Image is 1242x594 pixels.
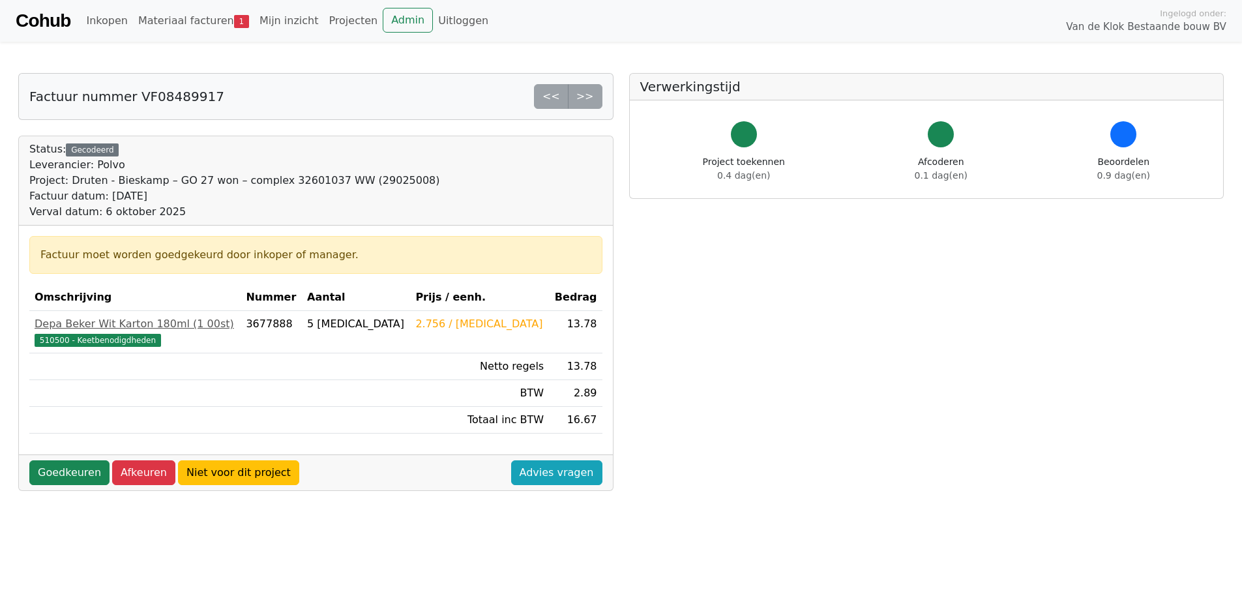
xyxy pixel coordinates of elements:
[302,284,410,311] th: Aantal
[35,316,235,332] div: Depa Beker Wit Karton 180ml (1 00st)
[1066,20,1226,35] span: Van de Klok Bestaande bouw BV
[915,170,968,181] span: 0.1 dag(en)
[549,407,602,434] td: 16.67
[16,5,70,37] a: Cohub
[549,311,602,353] td: 13.78
[254,8,324,34] a: Mijn inzicht
[178,460,299,485] a: Niet voor dit project
[66,143,119,156] div: Gecodeerd
[549,353,602,380] td: 13.78
[133,8,254,34] a: Materiaal facturen1
[29,188,440,204] div: Factuur datum: [DATE]
[241,311,302,353] td: 3677888
[703,155,785,183] div: Project toekennen
[81,8,132,34] a: Inkopen
[1160,7,1226,20] span: Ingelogd onder:
[511,460,602,485] a: Advies vragen
[433,8,494,34] a: Uitloggen
[323,8,383,34] a: Projecten
[234,15,249,28] span: 1
[1097,170,1150,181] span: 0.9 dag(en)
[40,247,591,263] div: Factuur moet worden goedgekeurd door inkoper of manager.
[29,460,110,485] a: Goedkeuren
[29,284,241,311] th: Omschrijving
[410,353,549,380] td: Netto regels
[29,173,440,188] div: Project: Druten - Bieskamp – GO 27 won – complex 32601037 WW (29025008)
[307,316,405,332] div: 5 [MEDICAL_DATA]
[1097,155,1150,183] div: Beoordelen
[717,170,770,181] span: 0.4 dag(en)
[112,460,175,485] a: Afkeuren
[29,89,224,104] h5: Factuur nummer VF08489917
[410,380,549,407] td: BTW
[35,316,235,348] a: Depa Beker Wit Karton 180ml (1 00st)510500 - Keetbenodigdheden
[549,380,602,407] td: 2.89
[410,407,549,434] td: Totaal inc BTW
[415,316,544,332] div: 2.756 / [MEDICAL_DATA]
[640,79,1213,95] h5: Verwerkingstijd
[549,284,602,311] th: Bedrag
[29,204,440,220] div: Verval datum: 6 oktober 2025
[241,284,302,311] th: Nummer
[383,8,433,33] a: Admin
[29,157,440,173] div: Leverancier: Polvo
[35,334,161,347] span: 510500 - Keetbenodigdheden
[915,155,968,183] div: Afcoderen
[410,284,549,311] th: Prijs / eenh.
[29,141,440,220] div: Status:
